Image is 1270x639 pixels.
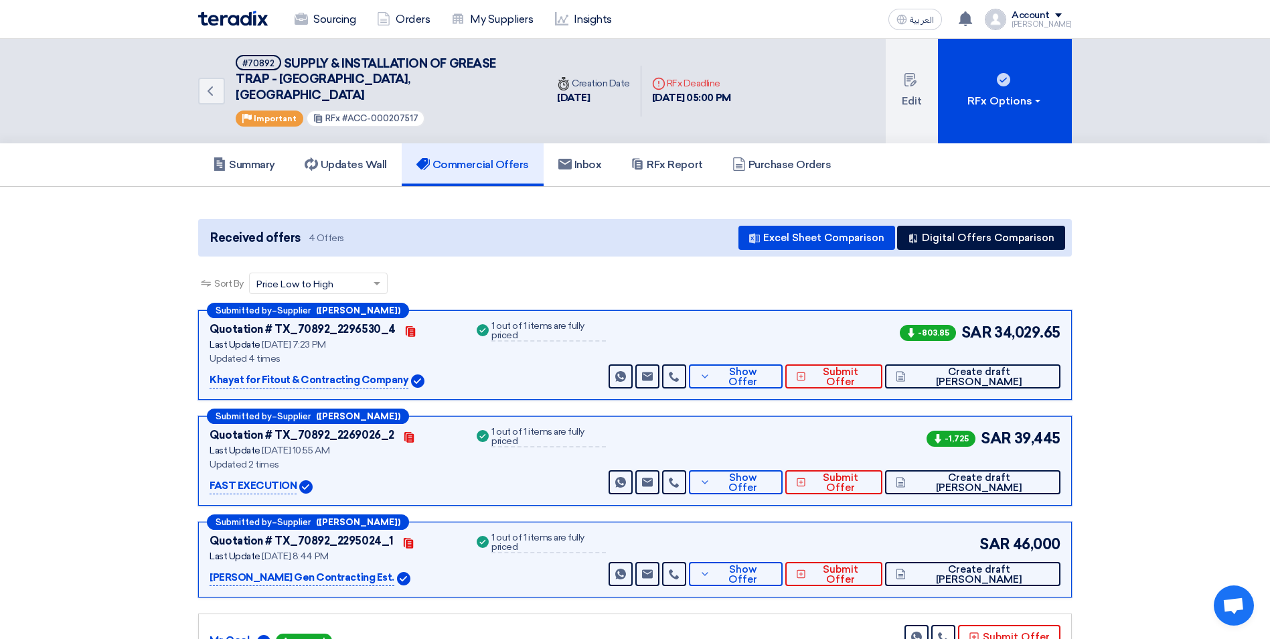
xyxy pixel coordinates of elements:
[213,158,275,171] h5: Summary
[979,533,1010,555] span: SAR
[284,5,366,34] a: Sourcing
[967,93,1043,109] div: RFx Options
[809,565,872,585] span: Submit Offer
[305,158,387,171] h5: Updates Wall
[254,114,297,123] span: Important
[888,9,942,30] button: العربية
[885,562,1060,586] button: Create draft [PERSON_NAME]
[216,306,272,315] span: Submitted by
[277,412,311,421] span: Supplier
[809,473,872,493] span: Submit Offer
[689,364,783,388] button: Show Offer
[809,367,872,387] span: Submit Offer
[994,322,1060,344] span: 34,029.65
[689,470,783,494] button: Show Offer
[616,143,717,186] a: RFx Report
[256,277,333,291] span: Price Low to High
[216,518,272,526] span: Submitted by
[210,352,458,366] div: Updated 4 times
[207,514,409,530] div: –
[910,15,934,25] span: العربية
[277,306,311,315] span: Supplier
[262,445,329,456] span: [DATE] 10:55 AM
[1013,533,1060,555] span: 46,000
[198,143,290,186] a: Summary
[558,158,602,171] h5: Inbox
[885,364,1060,388] button: Create draft [PERSON_NAME]
[309,232,344,244] span: 4 Offers
[1012,21,1072,28] div: [PERSON_NAME]
[325,113,340,123] span: RFx
[491,322,605,342] div: 1 out of 1 items are fully priced
[885,470,1060,494] button: Create draft [PERSON_NAME]
[210,570,394,586] p: [PERSON_NAME] Gen Contracting Est.
[242,59,274,68] div: #70892
[210,478,297,494] p: FAST EXECUTION
[198,11,268,26] img: Teradix logo
[277,518,311,526] span: Supplier
[985,9,1006,30] img: profile_test.png
[557,90,630,106] div: [DATE]
[210,457,458,472] div: Updated 2 times
[909,473,1050,493] span: Create draft [PERSON_NAME]
[316,518,400,526] b: ([PERSON_NAME])
[216,412,272,421] span: Submitted by
[210,322,396,338] div: Quotation # TX_70892_2296530_4
[714,473,772,493] span: Show Offer
[1014,427,1060,449] span: 39,445
[236,55,530,103] h5: SUPPLY & INSTALLATION OF GREASE TRAP - JUBAIL MALL, JUBAIL
[366,5,441,34] a: Orders
[652,76,731,90] div: RFx Deadline
[342,113,418,123] span: #ACC-000207517
[210,372,408,388] p: Khayat for Fitout & Contracting Company
[411,374,424,388] img: Verified Account
[900,325,956,341] span: -803.85
[1012,10,1050,21] div: Account
[652,90,731,106] div: [DATE] 05:00 PM
[886,39,938,143] button: Edit
[262,339,325,350] span: [DATE] 7:23 PM
[544,143,617,186] a: Inbox
[714,565,772,585] span: Show Offer
[210,229,301,247] span: Received offers
[316,412,400,421] b: ([PERSON_NAME])
[491,533,605,553] div: 1 out of 1 items are fully priced
[544,5,623,34] a: Insights
[961,322,992,344] span: SAR
[718,143,846,186] a: Purchase Orders
[927,431,975,447] span: -1,725
[689,562,783,586] button: Show Offer
[441,5,544,34] a: My Suppliers
[631,158,702,171] h5: RFx Report
[785,470,882,494] button: Submit Offer
[491,427,605,447] div: 1 out of 1 items are fully priced
[316,306,400,315] b: ([PERSON_NAME])
[785,562,882,586] button: Submit Offer
[210,533,394,549] div: Quotation # TX_70892_2295024_1
[738,226,895,250] button: Excel Sheet Comparison
[909,565,1050,585] span: Create draft [PERSON_NAME]
[210,551,260,562] span: Last Update
[714,367,772,387] span: Show Offer
[210,427,394,443] div: Quotation # TX_70892_2269026_2
[210,339,260,350] span: Last Update
[909,367,1050,387] span: Create draft [PERSON_NAME]
[290,143,402,186] a: Updates Wall
[207,303,409,318] div: –
[402,143,544,186] a: Commercial Offers
[938,39,1072,143] button: RFx Options
[732,158,831,171] h5: Purchase Orders
[207,409,409,424] div: –
[397,572,410,585] img: Verified Account
[236,56,496,102] span: SUPPLY & INSTALLATION OF GREASE TRAP - [GEOGRAPHIC_DATA], [GEOGRAPHIC_DATA]
[262,551,328,562] span: [DATE] 8:44 PM
[214,277,244,291] span: Sort By
[210,445,260,456] span: Last Update
[897,226,1065,250] button: Digital Offers Comparison
[981,427,1012,449] span: SAR
[785,364,882,388] button: Submit Offer
[416,158,529,171] h5: Commercial Offers
[557,76,630,90] div: Creation Date
[299,480,313,494] img: Verified Account
[1214,585,1254,626] a: Open chat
